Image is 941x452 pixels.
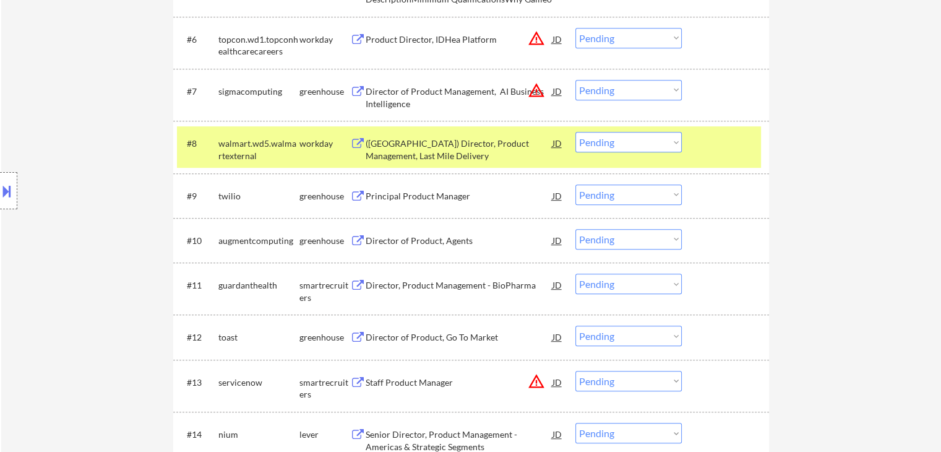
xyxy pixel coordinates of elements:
[187,331,208,344] div: #12
[551,80,564,102] div: JD
[528,373,545,390] button: warning_amber
[218,428,299,441] div: nium
[551,229,564,251] div: JD
[528,82,545,99] button: warning_amber
[366,235,552,247] div: Director of Product, Agents
[299,279,350,303] div: smartrecruiters
[299,85,350,98] div: greenhouse
[551,132,564,154] div: JD
[528,30,545,47] button: warning_amber
[366,190,552,202] div: Principal Product Manager
[366,137,552,162] div: ([GEOGRAPHIC_DATA]) Director, Product Management, Last Mile Delivery
[299,376,350,401] div: smartrecruiters
[299,33,350,46] div: workday
[299,235,350,247] div: greenhouse
[551,423,564,445] div: JD
[187,428,208,441] div: #14
[218,85,299,98] div: sigmacomputing
[218,376,299,389] div: servicenow
[218,190,299,202] div: twilio
[187,33,208,46] div: #6
[218,235,299,247] div: augmentcomputing
[366,376,552,389] div: Staff Product Manager
[551,28,564,50] div: JD
[187,376,208,389] div: #13
[551,185,564,207] div: JD
[218,33,299,58] div: topcon.wd1.topconhealthcarecareers
[299,190,350,202] div: greenhouse
[299,137,350,150] div: workday
[366,279,552,292] div: Director, Product Management - BioPharma
[366,33,552,46] div: Product Director, IDHea Platform
[218,331,299,344] div: toast
[299,428,350,441] div: lever
[551,371,564,393] div: JD
[366,85,552,110] div: Director of Product Management, AI Business Intelligence
[551,274,564,296] div: JD
[218,137,299,162] div: walmart.wd5.walmartexternal
[299,331,350,344] div: greenhouse
[551,326,564,348] div: JD
[218,279,299,292] div: guardanthealth
[366,331,552,344] div: Director of Product, Go To Market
